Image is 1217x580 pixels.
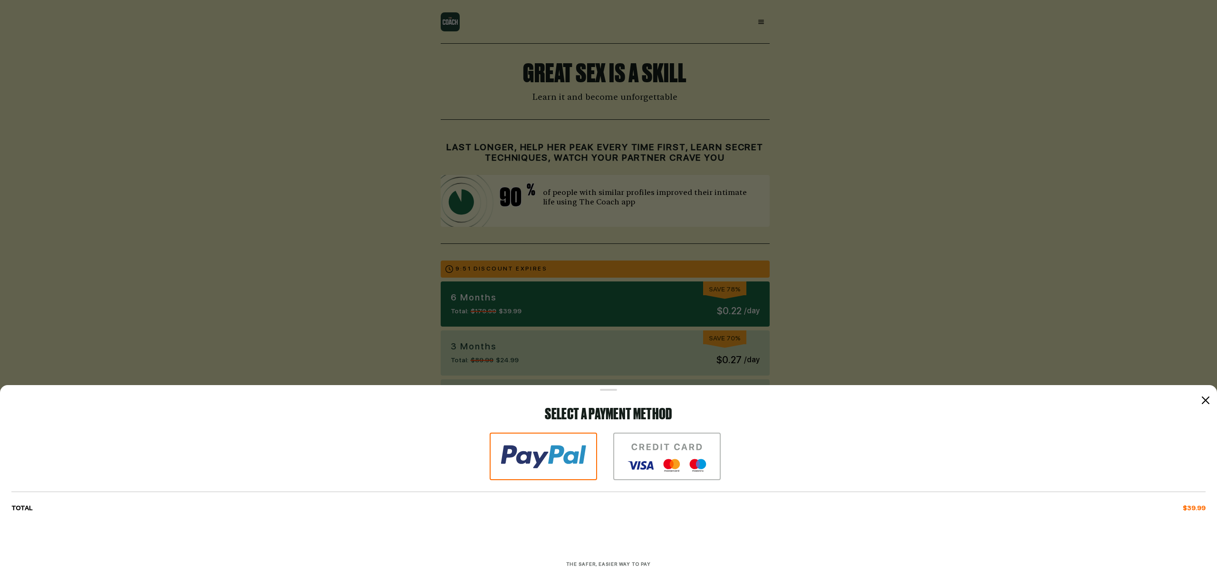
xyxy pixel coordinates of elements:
img: icon [613,433,721,480]
p: Select a payment method [11,406,1206,421]
iframe: PayPal-paypal [442,524,775,551]
span: $39.99 [1183,503,1206,513]
span: TOTAL [11,503,33,513]
span: The safer, easier way to pay [566,561,651,567]
img: icon [490,433,597,480]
